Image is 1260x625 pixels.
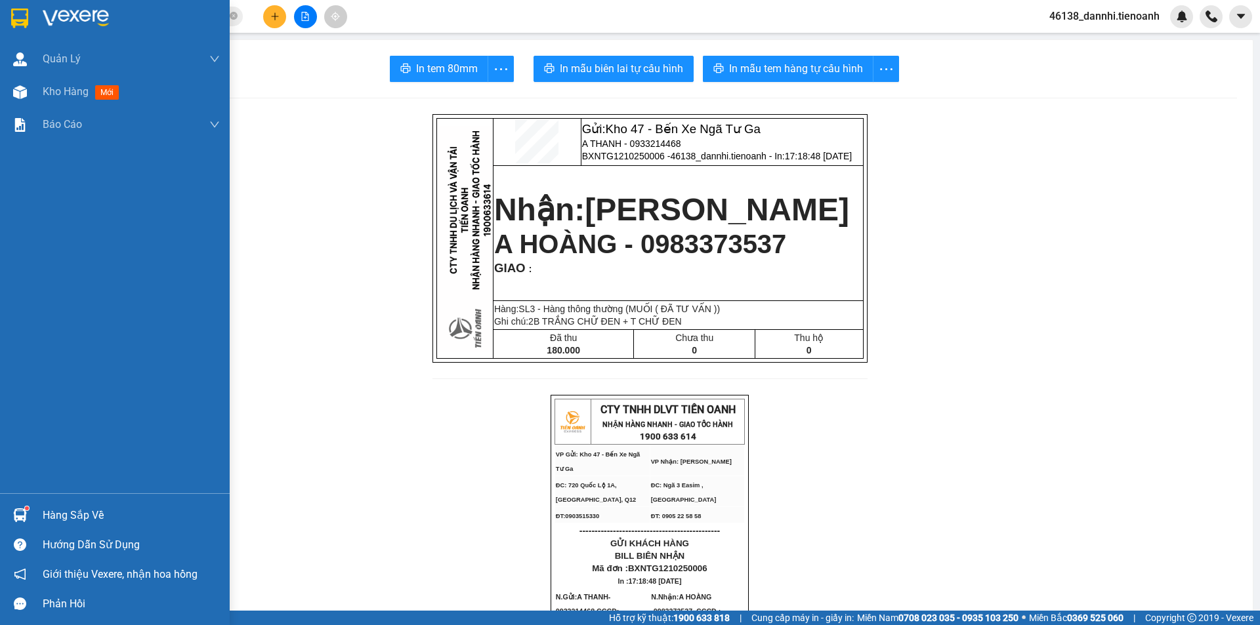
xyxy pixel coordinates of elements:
[785,151,852,161] span: 17:18:48 [DATE]
[324,5,347,28] button: aim
[13,85,27,99] img: warehouse-icon
[547,345,580,355] span: 180.000
[209,54,220,64] span: down
[651,458,732,465] span: VP Nhận: [PERSON_NAME]
[1029,611,1123,625] span: Miền Bắc
[556,593,621,615] span: N.Gửi:
[729,60,863,77] span: In mẫu tem hàng tự cấu hình
[651,482,717,503] span: ĐC: Ngã 3 Easim ,[GEOGRAPHIC_DATA]
[488,61,513,77] span: more
[556,482,637,503] span: ĐC: 720 Quốc Lộ 1A, [GEOGRAPHIC_DATA], Q12
[577,593,608,601] span: A THANH
[534,56,694,82] button: printerIn mẫu biên lai tự cấu hình
[70,37,245,72] span: BXNTG1210250006 -
[640,432,696,441] strong: 1900 633 614
[675,333,713,343] span: Chưa thu
[1039,8,1170,24] span: 46138_dannhi.tienoanh
[610,538,689,548] span: GỬI KHÁCH HÀNG
[807,345,812,355] span: 0
[494,192,849,227] strong: Nhận:
[390,56,488,82] button: printerIn tem 80mm
[556,405,589,438] img: logo
[25,506,29,510] sup: 1
[14,538,26,551] span: question-circle
[230,10,238,23] span: close-circle
[556,607,621,615] span: 0933214468.
[600,403,736,416] span: CTY TNHH DLVT TIẾN OANH
[1187,613,1196,622] span: copyright
[230,12,238,20] span: close-circle
[857,611,1018,625] span: Miền Nam
[713,63,724,75] span: printer
[1022,615,1026,620] span: ⚪️
[651,513,702,519] span: ĐT: 0905 22 58 58
[43,506,220,525] div: Hàng sắp về
[544,63,555,75] span: printer
[43,85,89,98] span: Kho hàng
[560,60,683,77] span: In mẫu biên lai tự cấu hình
[11,9,28,28] img: logo-vxr
[873,56,899,82] button: more
[13,52,27,66] img: warehouse-icon
[1229,5,1252,28] button: caret-down
[526,264,532,274] span: :
[582,122,761,136] span: Gửi:
[602,420,733,429] strong: NHẬN HÀNG NHANH - GIAO TỐC HÀNH
[585,192,849,227] span: [PERSON_NAME]
[43,116,82,132] span: Báo cáo
[43,50,81,67] span: Quản Lý
[488,56,514,82] button: more
[582,151,852,161] span: BXNTG1210250006 -
[331,12,340,21] span: aim
[70,49,245,72] span: 17:18:48 [DATE]
[873,61,898,77] span: more
[70,49,245,72] span: 46138_dannhi.tienoanh - In:
[263,5,286,28] button: plus
[692,345,697,355] span: 0
[13,508,27,522] img: warehouse-icon
[416,60,478,77] span: In tem 80mm
[609,611,730,625] span: Hỗ trợ kỹ thuật:
[628,563,707,573] span: BXNTG1210250006
[794,333,824,343] span: Thu hộ
[1176,10,1188,22] img: icon-new-feature
[494,316,682,327] span: Ghi chú:
[7,80,272,151] strong: Nhận:
[494,230,786,258] span: A HOÀNG - 0983373537
[654,607,721,615] span: 0983373537. CCCD :
[618,577,682,585] span: In :
[606,122,761,136] span: Kho 47 - Bến Xe Ngã Tư Ga
[651,593,721,615] span: N.Nhận:
[703,56,873,82] button: printerIn mẫu tem hàng tự cấu hình
[1133,611,1135,625] span: |
[13,118,27,132] img: solution-icon
[530,304,720,314] span: 3 - Hàng thông thường (MUỐI ( ĐÃ TƯ VẤN ))
[494,304,720,314] span: Hàng:SL
[95,85,119,100] span: mới
[615,551,685,561] span: BILL BIÊN NHẬN
[740,611,742,625] span: |
[14,597,26,610] span: message
[209,119,220,130] span: down
[550,333,577,343] span: Đã thu
[528,316,682,327] span: 2B TRẮNG CHỮ ĐEN + T CHỮ ĐEN
[597,607,621,615] span: CCCD:
[629,577,682,585] span: 17:18:48 [DATE]
[579,525,720,536] span: ----------------------------------------------
[494,261,526,275] span: GIAO
[751,611,854,625] span: Cung cấp máy in - giấy in:
[70,24,183,35] span: A THANH - 0933214468
[1067,613,1123,623] strong: 0369 525 060
[651,593,721,615] span: A HOÀNG -
[592,563,707,573] span: Mã đơn :
[43,535,220,555] div: Hướng dẫn sử dụng
[556,451,640,472] span: VP Gửi: Kho 47 - Bến Xe Ngã Tư Ga
[1206,10,1217,22] img: phone-icon
[582,138,681,149] span: A THANH - 0933214468
[70,7,249,21] span: Gửi:
[294,5,317,28] button: file-add
[1235,10,1247,22] span: caret-down
[400,63,411,75] span: printer
[43,594,220,614] div: Phản hồi
[556,513,599,519] span: ĐT:0903515330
